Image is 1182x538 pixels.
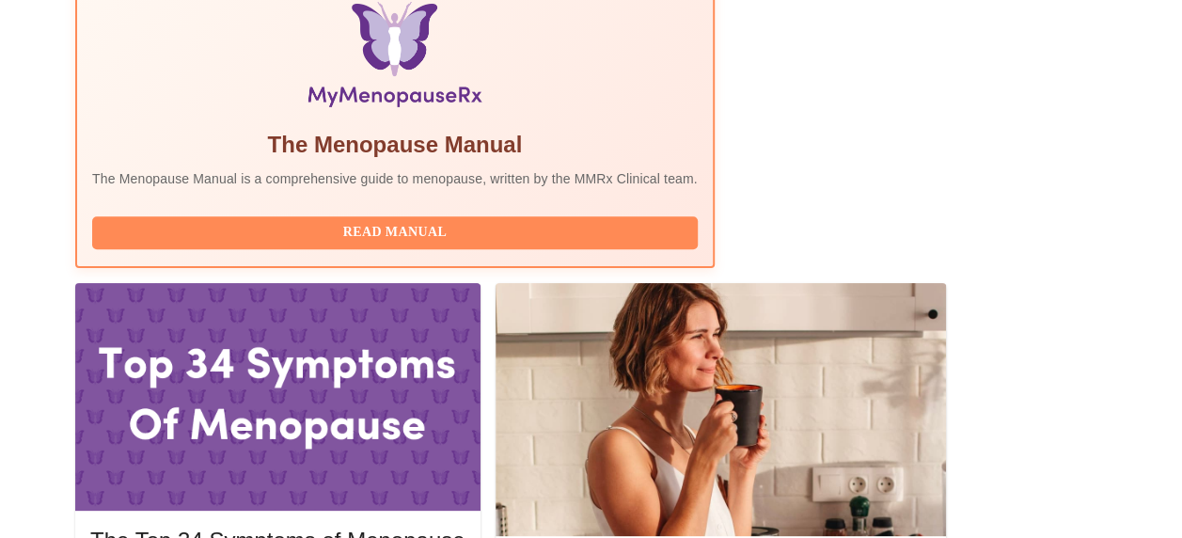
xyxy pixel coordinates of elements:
button: Read Manual [92,216,698,249]
a: Read Manual [92,223,702,239]
span: Read Manual [111,221,679,245]
p: The Menopause Manual is a comprehensive guide to menopause, written by the MMRx Clinical team. [92,169,698,188]
img: Menopause Manual [188,2,601,115]
h5: The Menopause Manual [92,130,698,160]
